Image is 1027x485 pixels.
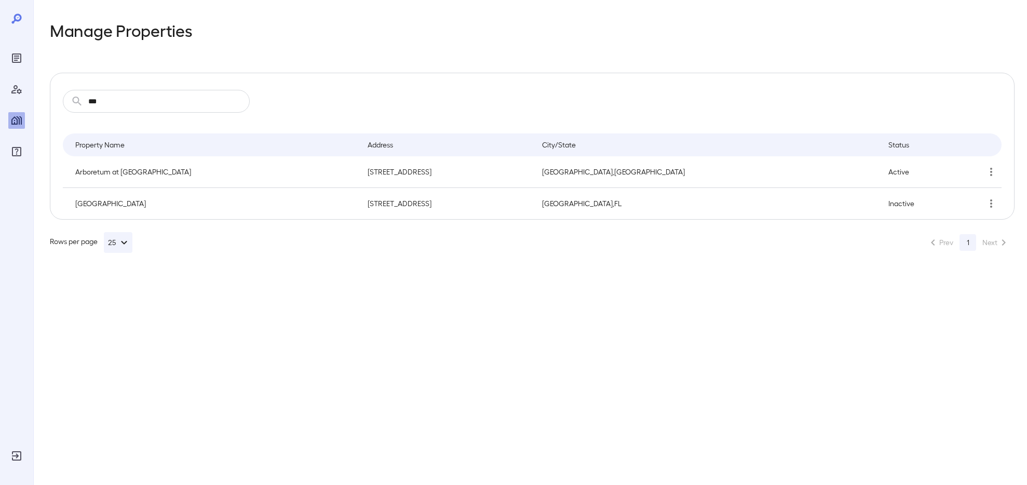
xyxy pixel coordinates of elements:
[8,143,25,160] div: FAQ
[104,232,132,253] button: 25
[8,50,25,66] div: Reports
[534,133,880,156] th: City/State
[542,198,871,209] p: [GEOGRAPHIC_DATA] , FL
[368,167,526,177] p: [STREET_ADDRESS]
[8,448,25,464] div: Log Out
[888,198,964,209] p: Inactive
[880,133,972,156] th: Status
[75,167,351,177] p: Arboretum at [GEOGRAPHIC_DATA]
[63,133,359,156] th: Property Name
[922,234,1015,251] nav: pagination navigation
[8,112,25,129] div: Manage Properties
[63,133,1002,219] table: simple table
[368,198,526,209] p: [STREET_ADDRESS]
[8,81,25,98] div: Manage Users
[960,234,976,251] button: page 1
[359,133,534,156] th: Address
[50,21,1015,39] h2: Manage Properties
[75,198,351,209] p: [GEOGRAPHIC_DATA]
[542,167,871,177] p: [GEOGRAPHIC_DATA] , [GEOGRAPHIC_DATA]
[50,232,132,253] div: Rows per page
[888,167,964,177] p: Active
